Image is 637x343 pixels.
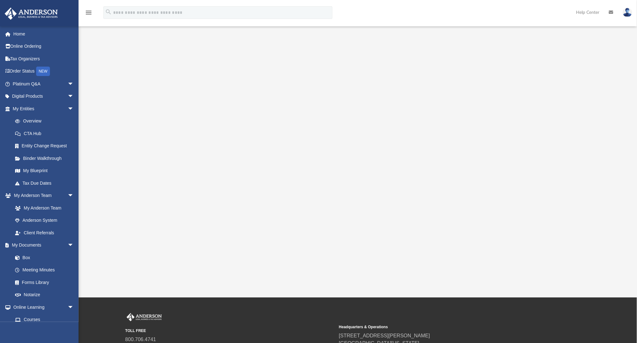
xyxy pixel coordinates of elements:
a: Anderson System [9,214,80,227]
a: 800.706.4741 [125,337,156,342]
small: TOLL FREE [125,328,335,334]
span: arrow_drop_down [68,239,80,252]
a: Courses [9,313,80,326]
a: My Documentsarrow_drop_down [4,239,80,252]
img: User Pic [623,8,632,17]
span: arrow_drop_down [68,90,80,103]
a: My Anderson Team [9,202,77,214]
a: Home [4,28,83,40]
a: Online Learningarrow_drop_down [4,301,80,313]
a: Online Ordering [4,40,83,53]
a: Box [9,251,77,264]
a: Meeting Minutes [9,264,80,276]
img: Anderson Advisors Platinum Portal [3,8,60,20]
a: My Anderson Teamarrow_drop_down [4,189,80,202]
a: Overview [9,115,83,128]
img: Anderson Advisors Platinum Portal [125,313,163,321]
div: NEW [36,67,50,76]
a: CTA Hub [9,127,83,140]
a: Digital Productsarrow_drop_down [4,90,83,103]
a: Binder Walkthrough [9,152,83,165]
span: arrow_drop_down [68,189,80,202]
a: menu [85,12,92,16]
a: My Blueprint [9,165,80,177]
a: Tax Due Dates [9,177,83,189]
a: Notarize [9,289,80,301]
a: Platinum Q&Aarrow_drop_down [4,78,83,90]
span: arrow_drop_down [68,102,80,115]
a: Forms Library [9,276,77,289]
a: Order StatusNEW [4,65,83,78]
i: search [105,8,112,15]
a: Tax Organizers [4,52,83,65]
span: arrow_drop_down [68,78,80,90]
a: [STREET_ADDRESS][PERSON_NAME] [339,333,430,338]
small: Headquarters & Operations [339,324,548,330]
a: Entity Change Request [9,140,83,152]
a: My Entitiesarrow_drop_down [4,102,83,115]
i: menu [85,9,92,16]
span: arrow_drop_down [68,301,80,314]
a: Client Referrals [9,226,80,239]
